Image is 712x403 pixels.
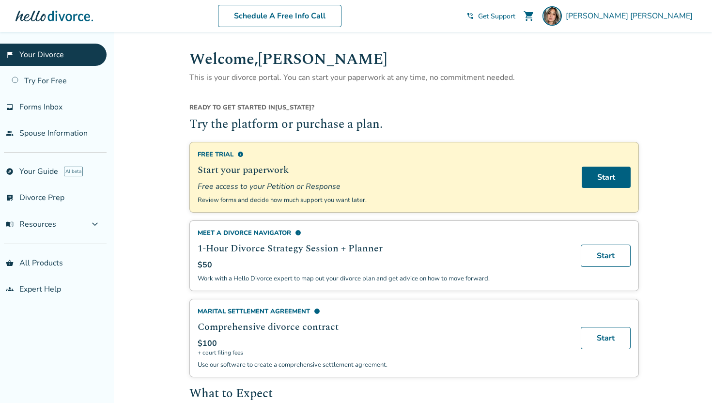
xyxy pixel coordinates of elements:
[198,360,569,369] p: Use our software to create a comprehensive settlement agreement.
[523,10,535,22] span: shopping_cart
[198,229,569,237] div: Meet a divorce navigator
[466,12,515,21] a: phone_in_talkGet Support
[218,5,341,27] a: Schedule A Free Info Call
[566,11,697,21] span: [PERSON_NAME] [PERSON_NAME]
[198,163,570,177] h2: Start your paperwork
[198,320,569,334] h2: Comprehensive divorce contract
[198,181,570,192] span: Free access to your Petition or Response
[89,218,101,230] span: expand_more
[6,129,14,137] span: people
[6,220,14,228] span: menu_book
[189,71,639,84] p: This is your divorce portal. You can start your paperwork at any time, no commitment needed.
[6,51,14,59] span: flag_2
[664,356,712,403] iframe: Chat Widget
[237,151,244,157] span: info
[19,102,62,112] span: Forms Inbox
[198,349,569,356] span: + court filing fees
[198,196,570,204] p: Review forms and decide how much support you want later.
[295,230,301,236] span: info
[189,116,639,134] h2: Try the platform or purchase a plan.
[6,194,14,201] span: list_alt_check
[198,260,212,270] span: $50
[6,219,56,230] span: Resources
[198,338,217,349] span: $100
[581,245,631,267] a: Start
[6,285,14,293] span: groups
[581,327,631,349] a: Start
[314,308,320,314] span: info
[198,150,570,159] div: Free Trial
[6,103,14,111] span: inbox
[189,103,275,112] span: Ready to get started in
[542,6,562,26] img: Catherine Lopez
[466,12,474,20] span: phone_in_talk
[189,103,639,116] div: [US_STATE] ?
[198,307,569,316] div: Marital Settlement Agreement
[478,12,515,21] span: Get Support
[6,259,14,267] span: shopping_basket
[189,47,639,71] h1: Welcome, [PERSON_NAME]
[6,168,14,175] span: explore
[64,167,83,176] span: AI beta
[582,167,631,188] a: Start
[198,241,569,256] h2: 1-Hour Divorce Strategy Session + Planner
[198,274,569,283] p: Work with a Hello Divorce expert to map out your divorce plan and get advice on how to move forward.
